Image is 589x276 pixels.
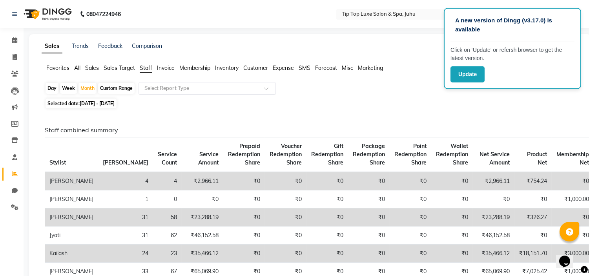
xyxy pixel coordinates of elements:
[348,190,390,208] td: ₹0
[306,208,348,227] td: ₹0
[436,143,468,166] span: Wallet Redemption Share
[514,245,552,263] td: ₹18,151.70
[348,172,390,190] td: ₹0
[265,227,306,245] td: ₹0
[182,245,223,263] td: ₹35,466.12
[311,143,343,166] span: Gift Redemption Share
[556,245,581,268] iframe: chat widget
[455,16,570,34] p: A new version of Dingg (v3.17.0) is available
[45,245,98,263] td: Kailash
[74,64,80,71] span: All
[265,208,306,227] td: ₹0
[473,208,514,227] td: ₹23,288.19
[45,190,98,208] td: [PERSON_NAME]
[527,151,547,166] span: Product Net
[514,190,552,208] td: ₹0
[223,245,265,263] td: ₹0
[390,227,431,245] td: ₹0
[98,83,135,94] div: Custom Range
[431,172,473,190] td: ₹0
[158,151,177,166] span: Service Count
[348,208,390,227] td: ₹0
[473,190,514,208] td: ₹0
[103,159,148,166] span: [PERSON_NAME]
[265,172,306,190] td: ₹0
[85,64,99,71] span: Sales
[514,227,552,245] td: ₹0
[299,64,310,71] span: SMS
[215,64,239,71] span: Inventory
[394,143,427,166] span: Point Redemption Share
[140,64,152,71] span: Staff
[450,46,574,62] p: Click on ‘Update’ or refersh browser to get the latest version.
[265,245,306,263] td: ₹0
[42,39,62,53] a: Sales
[390,245,431,263] td: ₹0
[198,151,219,166] span: Service Amount
[46,83,58,94] div: Day
[45,172,98,190] td: [PERSON_NAME]
[514,172,552,190] td: ₹754.24
[223,190,265,208] td: ₹0
[182,208,223,227] td: ₹23,288.19
[98,172,153,190] td: 4
[556,151,589,166] span: Membership Net
[46,64,69,71] span: Favorites
[480,151,510,166] span: Net Service Amount
[306,172,348,190] td: ₹0
[273,64,294,71] span: Expense
[306,190,348,208] td: ₹0
[431,227,473,245] td: ₹0
[514,208,552,227] td: ₹326.27
[80,101,115,106] span: [DATE] - [DATE]
[86,3,121,25] b: 08047224946
[223,208,265,227] td: ₹0
[45,126,572,134] h6: Staff combined summary
[98,245,153,263] td: 24
[473,172,514,190] td: ₹2,966.11
[98,190,153,208] td: 1
[182,172,223,190] td: ₹2,966.11
[450,66,485,82] button: Update
[265,190,306,208] td: ₹0
[153,227,182,245] td: 62
[390,190,431,208] td: ₹0
[431,190,473,208] td: ₹0
[153,172,182,190] td: 4
[431,208,473,227] td: ₹0
[348,227,390,245] td: ₹0
[98,227,153,245] td: 31
[153,245,182,263] td: 23
[157,64,175,71] span: Invoice
[49,159,66,166] span: Stylist
[243,64,268,71] span: Customer
[473,227,514,245] td: ₹46,152.58
[72,42,89,49] a: Trends
[182,190,223,208] td: ₹0
[342,64,353,71] span: Misc
[358,64,383,71] span: Marketing
[153,208,182,227] td: 58
[348,245,390,263] td: ₹0
[353,143,385,166] span: Package Redemption Share
[132,42,162,49] a: Comparison
[153,190,182,208] td: 0
[20,3,74,25] img: logo
[270,143,302,166] span: Voucher Redemption Share
[306,227,348,245] td: ₹0
[45,227,98,245] td: Jyoti
[104,64,135,71] span: Sales Target
[60,83,77,94] div: Week
[182,227,223,245] td: ₹46,152.58
[45,208,98,227] td: [PERSON_NAME]
[306,245,348,263] td: ₹0
[223,227,265,245] td: ₹0
[179,64,210,71] span: Membership
[98,42,122,49] a: Feedback
[98,208,153,227] td: 31
[46,99,117,108] span: Selected date:
[390,208,431,227] td: ₹0
[78,83,97,94] div: Month
[315,64,337,71] span: Forecast
[223,172,265,190] td: ₹0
